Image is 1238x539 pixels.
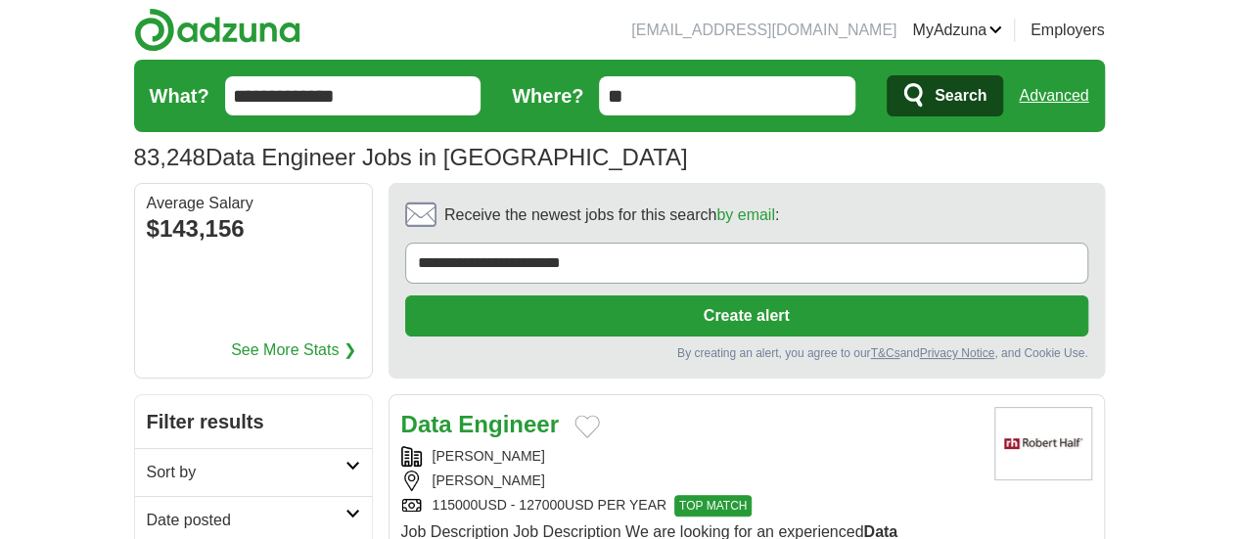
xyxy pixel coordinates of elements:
[512,81,583,111] label: Where?
[1019,76,1088,115] a: Advanced
[1031,19,1105,42] a: Employers
[919,346,994,360] a: Privacy Notice
[150,81,209,111] label: What?
[134,144,688,170] h1: Data Engineer Jobs in [GEOGRAPHIC_DATA]
[631,19,896,42] li: [EMAIL_ADDRESS][DOMAIN_NAME]
[401,471,979,491] div: [PERSON_NAME]
[433,448,545,464] a: [PERSON_NAME]
[870,346,899,360] a: T&Cs
[135,395,372,448] h2: Filter results
[147,196,360,211] div: Average Salary
[405,295,1088,337] button: Create alert
[135,448,372,496] a: Sort by
[444,203,779,227] span: Receive the newest jobs for this search :
[887,75,1003,116] button: Search
[935,76,986,115] span: Search
[134,140,206,175] span: 83,248
[147,211,360,247] div: $143,156
[147,461,345,484] h2: Sort by
[134,8,300,52] img: Adzuna logo
[458,411,559,437] strong: Engineer
[912,19,1002,42] a: MyAdzuna
[401,411,452,437] strong: Data
[574,415,600,438] button: Add to favorite jobs
[231,338,356,362] a: See More Stats ❯
[147,509,345,532] h2: Date posted
[994,407,1092,480] img: Robert Half logo
[674,495,752,517] span: TOP MATCH
[716,206,775,223] a: by email
[401,495,979,517] div: 115000USD - 127000USD PER YEAR
[405,344,1088,362] div: By creating an alert, you agree to our and , and Cookie Use.
[401,411,559,437] a: Data Engineer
